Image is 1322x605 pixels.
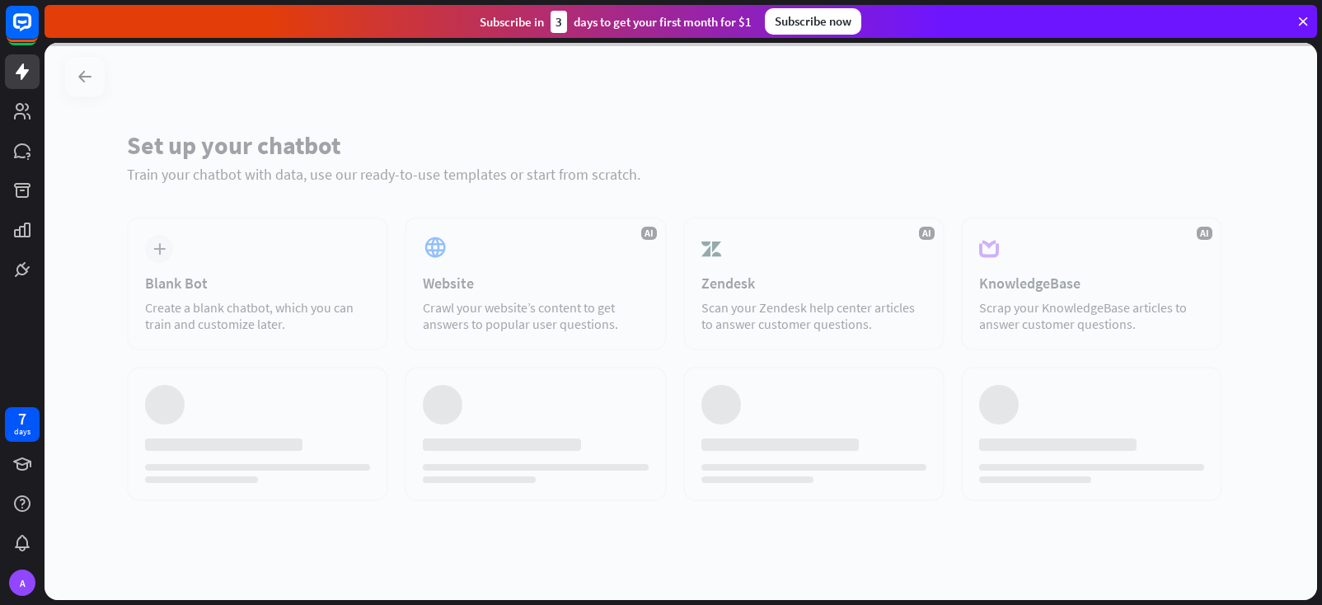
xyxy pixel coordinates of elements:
div: A [9,570,35,596]
a: 7 days [5,407,40,442]
div: days [14,426,30,438]
div: 3 [551,11,567,33]
div: Subscribe in days to get your first month for $1 [480,11,752,33]
div: Subscribe now [765,8,861,35]
div: 7 [18,411,26,426]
